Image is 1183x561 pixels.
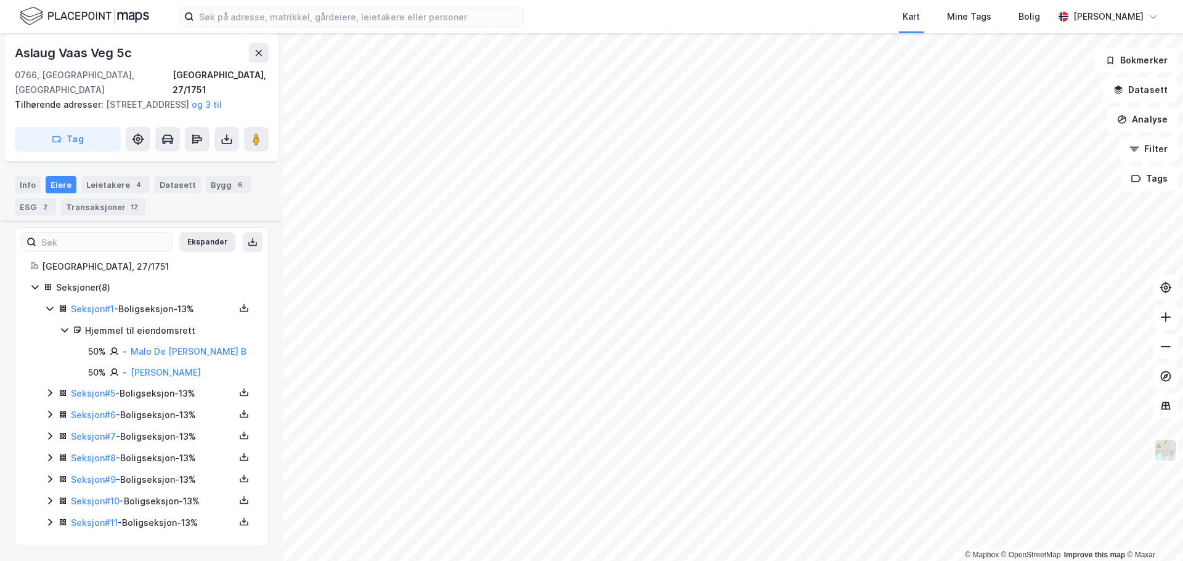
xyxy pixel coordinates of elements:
div: Eiere [46,176,76,193]
div: Aslaug Vaas Veg 5c [15,43,134,63]
div: 4 [132,179,145,191]
div: 12 [128,201,140,213]
div: [GEOGRAPHIC_DATA], 27/1751 [42,259,253,274]
input: Søk [36,233,171,251]
div: - Boligseksjon - 13% [71,408,235,422]
button: Filter [1119,137,1178,161]
div: - Boligseksjon - 13% [71,472,235,487]
button: Tag [15,127,121,151]
a: Seksjon#9 [71,474,116,485]
a: Malo De [PERSON_NAME] B [131,346,246,357]
a: Seksjon#11 [71,517,118,528]
div: 6 [234,179,246,191]
div: Info [15,176,41,193]
a: Seksjon#7 [71,431,116,442]
a: [PERSON_NAME] [131,367,201,377]
div: Seksjoner ( 8 ) [56,280,253,295]
div: [PERSON_NAME] [1073,9,1144,24]
span: Tilhørende adresser: [15,99,106,110]
div: 2 [39,201,51,213]
div: - Boligseksjon - 13% [71,515,235,530]
a: Mapbox [965,551,999,559]
input: Søk på adresse, matrikkel, gårdeiere, leietakere eller personer [194,7,523,26]
div: Bolig [1018,9,1040,24]
div: - Boligseksjon - 13% [71,429,235,444]
div: - Boligseksjon - 13% [71,494,235,509]
div: Kontrollprogram for chat [1121,502,1183,561]
div: - Boligseksjon - 13% [71,302,235,317]
button: Analyse [1107,107,1178,132]
div: ESG [15,198,56,216]
div: Leietakere [81,176,150,193]
a: Seksjon#5 [71,388,115,398]
a: Seksjon#6 [71,410,116,420]
button: Tags [1121,166,1178,191]
iframe: Chat Widget [1121,502,1183,561]
a: Seksjon#8 [71,453,116,463]
div: 50% [88,365,106,380]
button: Ekspander [179,232,235,252]
a: Seksjon#10 [71,496,120,506]
div: 0766, [GEOGRAPHIC_DATA], [GEOGRAPHIC_DATA] [15,68,173,97]
div: Mine Tags [947,9,991,24]
img: Z [1154,438,1177,462]
a: Improve this map [1064,551,1125,559]
button: Datasett [1103,78,1178,102]
div: Transaksjoner [61,198,145,216]
div: Bygg [206,176,251,193]
div: - Boligseksjon - 13% [71,451,235,466]
div: - [123,365,127,380]
a: OpenStreetMap [1001,551,1061,559]
div: [GEOGRAPHIC_DATA], 27/1751 [173,68,269,97]
div: - [123,344,127,359]
button: Bokmerker [1095,48,1178,73]
div: Kart [903,9,920,24]
div: Datasett [155,176,201,193]
img: logo.f888ab2527a4732fd821a326f86c7f29.svg [20,6,149,27]
div: Hjemmel til eiendomsrett [85,323,253,338]
a: Seksjon#1 [71,304,114,314]
div: - Boligseksjon - 13% [71,386,235,401]
div: [STREET_ADDRESS] [15,97,259,112]
div: 50% [88,344,106,359]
